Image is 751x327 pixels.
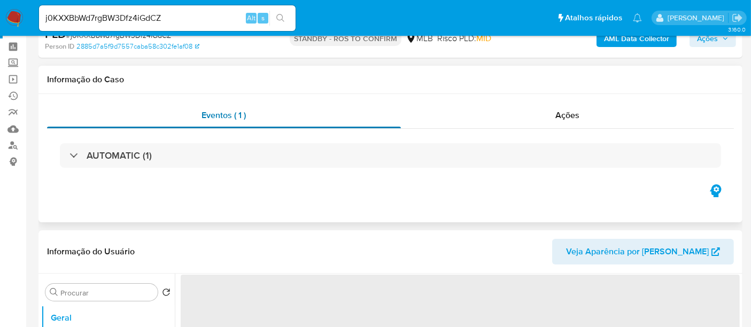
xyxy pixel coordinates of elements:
span: 3.160.0 [728,25,746,34]
span: Ações [555,109,579,121]
button: Ações [690,30,736,47]
div: AUTOMATIC (1) [60,143,721,168]
h1: Informação do Usuário [47,246,135,257]
p: STANDBY - ROS TO CONFIRM [290,31,401,46]
b: Person ID [45,42,74,51]
button: Veja Aparência por [PERSON_NAME] [552,239,734,264]
button: search-icon [269,11,291,26]
span: # j0KXXBbWd7rgBW3Dfz4iGdCZ [66,30,171,41]
button: Procurar [50,288,58,297]
a: Sair [732,12,743,24]
span: Atalhos rápidos [565,12,622,24]
span: Veja Aparência por [PERSON_NAME] [566,239,709,264]
span: Ações [697,30,718,47]
a: 2885d7a5f9d7557caba58c302fe1af08 [76,42,199,51]
h1: Informação do Caso [47,74,734,85]
span: MID [476,32,491,44]
span: Risco PLD: [437,33,491,44]
button: Retornar ao pedido padrão [162,288,171,300]
h3: AUTOMATIC (1) [87,150,152,161]
div: MLB [406,33,433,44]
button: AML Data Collector [597,30,677,47]
b: AML Data Collector [604,30,669,47]
input: Pesquise usuários ou casos... [39,11,296,25]
span: s [261,13,265,23]
span: Alt [247,13,256,23]
a: Notificações [633,13,642,22]
p: erico.trevizan@mercadopago.com.br [668,13,728,23]
span: Eventos ( 1 ) [202,109,246,121]
input: Procurar [60,288,153,298]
